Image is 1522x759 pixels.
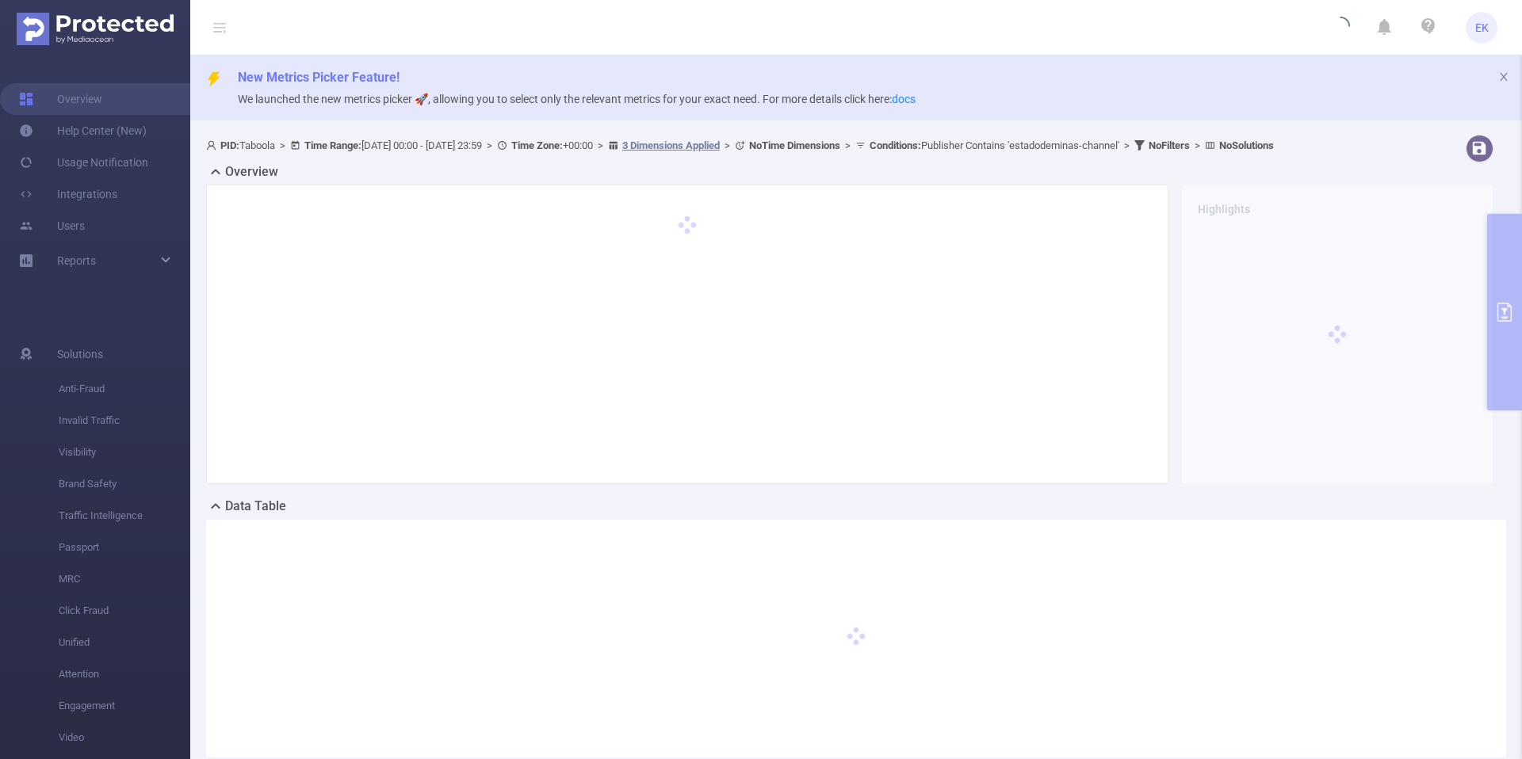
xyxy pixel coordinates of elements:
[19,210,85,242] a: Users
[220,139,239,151] b: PID:
[59,563,190,595] span: MRC
[622,139,720,151] u: 3 Dimensions Applied
[57,245,96,277] a: Reports
[59,373,190,405] span: Anti-Fraud
[59,532,190,563] span: Passport
[206,71,222,87] i: icon: thunderbolt
[720,139,735,151] span: >
[1190,139,1205,151] span: >
[870,139,921,151] b: Conditions :
[892,93,916,105] a: docs
[57,338,103,370] span: Solutions
[19,83,102,115] a: Overview
[749,139,840,151] b: No Time Dimensions
[59,500,190,532] span: Traffic Intelligence
[206,139,1274,151] span: Taboola [DATE] 00:00 - [DATE] 23:59 +00:00
[1119,139,1134,151] span: >
[206,140,220,151] i: icon: user
[870,139,1119,151] span: Publisher Contains 'estadodeminas-channel'
[225,497,286,516] h2: Data Table
[59,658,190,690] span: Attention
[19,115,147,147] a: Help Center (New)
[59,437,190,468] span: Visibility
[1331,17,1350,39] i: icon: loading
[275,139,290,151] span: >
[304,139,361,151] b: Time Range:
[19,178,117,210] a: Integrations
[238,93,916,105] span: We launched the new metrics picker 🚀, allowing you to select only the relevant metrics for your e...
[17,13,174,45] img: Protected Media
[1219,139,1274,151] b: No Solutions
[225,162,278,181] h2: Overview
[593,139,608,151] span: >
[59,595,190,627] span: Click Fraud
[57,254,96,267] span: Reports
[482,139,497,151] span: >
[1149,139,1190,151] b: No Filters
[840,139,855,151] span: >
[1498,71,1509,82] i: icon: close
[238,70,400,85] span: New Metrics Picker Feature!
[59,405,190,437] span: Invalid Traffic
[59,627,190,658] span: Unified
[511,139,563,151] b: Time Zone:
[59,722,190,753] span: Video
[59,690,190,722] span: Engagement
[1498,68,1509,86] button: icon: close
[19,147,148,178] a: Usage Notification
[59,468,190,500] span: Brand Safety
[1475,12,1489,44] span: EK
